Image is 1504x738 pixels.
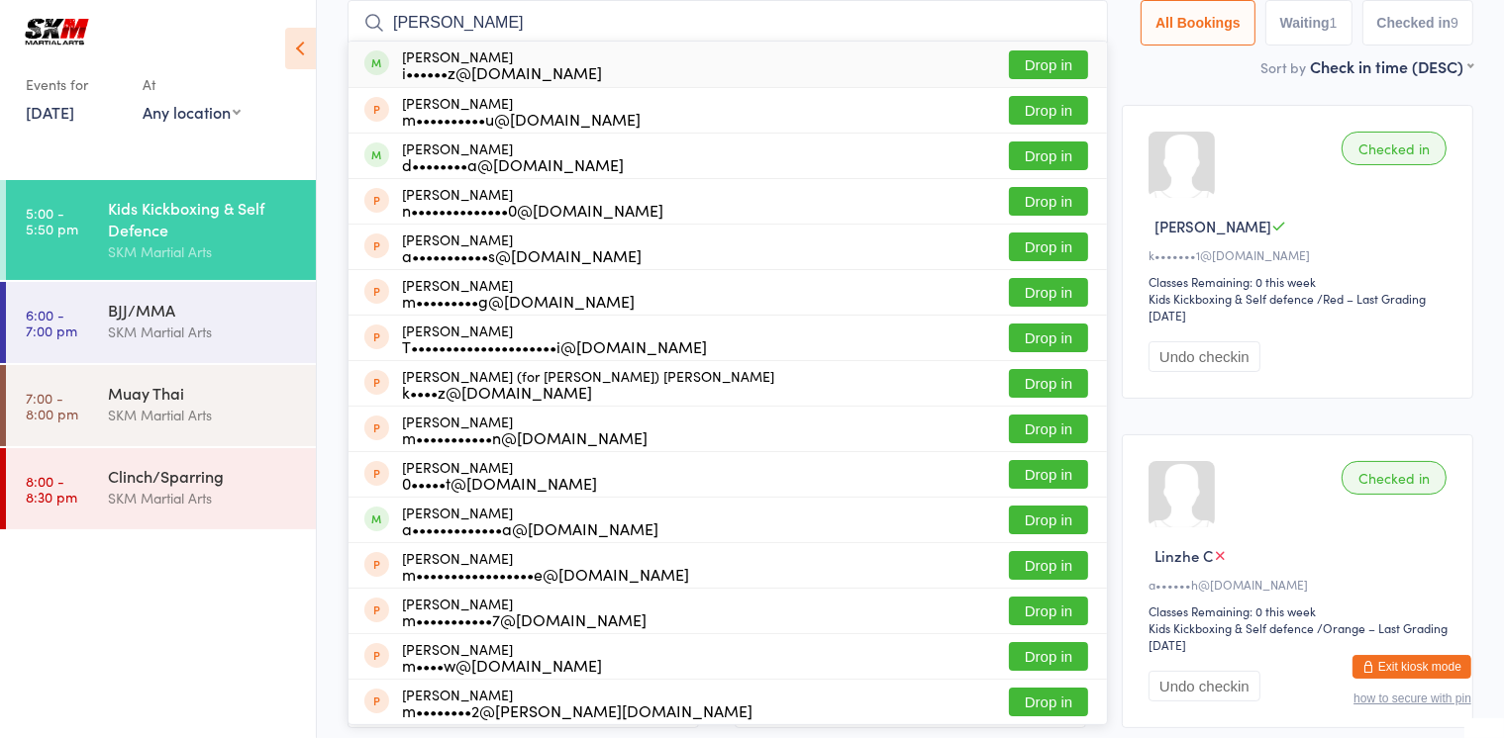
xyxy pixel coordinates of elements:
time: 6:00 - 7:00 pm [26,307,77,338]
button: Drop in [1009,96,1088,125]
button: Drop in [1009,688,1088,716]
div: [PERSON_NAME] [402,459,597,491]
div: [PERSON_NAME] [402,95,641,127]
div: m•••••••••g@[DOMAIN_NAME] [402,293,635,309]
div: Classes Remaining: 0 this week [1149,602,1453,619]
button: how to secure with pin [1354,692,1471,705]
a: 5:00 -5:50 pmKids Kickboxing & Self DefenceSKM Martial Arts [6,180,316,280]
div: a•••••••••••s@[DOMAIN_NAME] [402,247,642,263]
div: Kids Kickboxing & Self defence [1149,290,1314,307]
div: Muay Thai [108,382,299,404]
div: Classes Remaining: 0 this week [1149,273,1453,290]
div: Check in time (DESC) [1310,55,1473,77]
button: Drop in [1009,642,1088,671]
div: Kids Kickboxing & Self Defence [108,197,299,240]
div: [PERSON_NAME] [402,231,642,263]
div: a••••••h@[DOMAIN_NAME] [1149,576,1453,593]
div: Checked in [1342,132,1447,165]
div: Events for [26,68,123,101]
div: SKM Martial Arts [108,487,299,509]
button: Drop in [1009,141,1088,170]
div: m••••••••••u@[DOMAIN_NAME] [402,111,641,127]
div: n••••••••••••••0@[DOMAIN_NAME] [402,202,663,218]
div: [PERSON_NAME] [402,641,602,673]
button: Drop in [1009,551,1088,580]
div: SKM Martial Arts [108,321,299,343]
button: Undo checkin [1149,671,1260,701]
div: Clinch/Sparring [108,465,299,487]
time: 5:00 - 5:50 pm [26,205,78,236]
button: Drop in [1009,187,1088,216]
div: m••••w@[DOMAIN_NAME] [402,657,602,673]
div: [PERSON_NAME] [402,505,658,536]
div: SKM Martial Arts [108,404,299,426]
a: 8:00 -8:30 pmClinch/SparringSKM Martial Arts [6,448,316,529]
button: Drop in [1009,369,1088,398]
div: Any location [143,101,241,123]
time: 7:00 - 8:00 pm [26,390,78,421]
button: Drop in [1009,278,1088,307]
div: SKM Martial Arts [108,240,299,263]
div: k••••z@[DOMAIN_NAME] [402,384,774,400]
div: a•••••••••••••a@[DOMAIN_NAME] [402,520,658,536]
button: Drop in [1009,506,1088,534]
div: [PERSON_NAME] [402,687,752,718]
button: Drop in [1009,597,1088,625]
button: Undo checkin [1149,341,1260,372]
div: [PERSON_NAME] [402,277,635,309]
div: k•••••••1@[DOMAIN_NAME] [1149,246,1453,263]
div: BJJ/MMA [108,299,299,321]
button: Drop in [1009,460,1088,489]
button: Drop in [1009,50,1088,79]
div: [PERSON_NAME] [402,186,663,218]
button: Exit kiosk mode [1353,655,1471,679]
div: [PERSON_NAME] [402,596,647,627]
div: 9 [1451,15,1458,31]
div: m•••••••••••••••••e@[DOMAIN_NAME] [402,566,689,582]
div: d••••••••a@[DOMAIN_NAME] [402,156,624,172]
label: Sort by [1260,57,1306,77]
div: 0•••••t@[DOMAIN_NAME] [402,475,597,491]
time: 8:00 - 8:30 pm [26,473,77,505]
div: 1 [1330,15,1338,31]
a: [DATE] [26,101,74,123]
div: [PERSON_NAME] (for [PERSON_NAME]) [PERSON_NAME] [402,368,774,400]
div: Checked in [1342,461,1447,495]
button: Drop in [1009,323,1088,352]
a: 6:00 -7:00 pmBJJ/MMASKM Martial Arts [6,282,316,363]
a: 7:00 -8:00 pmMuay ThaiSKM Martial Arts [6,365,316,446]
button: Drop in [1009,232,1088,261]
div: [PERSON_NAME] [402,140,624,172]
div: m••••••••2@[PERSON_NAME][DOMAIN_NAME] [402,702,752,718]
div: T•••••••••••••••••••••i@[DOMAIN_NAME] [402,338,707,354]
div: [PERSON_NAME] [402,48,602,80]
div: [PERSON_NAME] [402,323,707,354]
span: Linzhe C [1154,545,1213,566]
div: [PERSON_NAME] [402,414,648,445]
span: [PERSON_NAME] [1154,216,1271,236]
div: i••••••z@[DOMAIN_NAME] [402,64,602,80]
div: At [143,68,241,101]
div: m•••••••••••7@[DOMAIN_NAME] [402,611,647,627]
div: m•••••••••••n@[DOMAIN_NAME] [402,429,648,445]
div: [PERSON_NAME] [402,550,689,582]
img: SKM Martial Arts [20,15,94,48]
button: Drop in [1009,415,1088,443]
div: Kids Kickboxing & Self defence [1149,619,1314,636]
